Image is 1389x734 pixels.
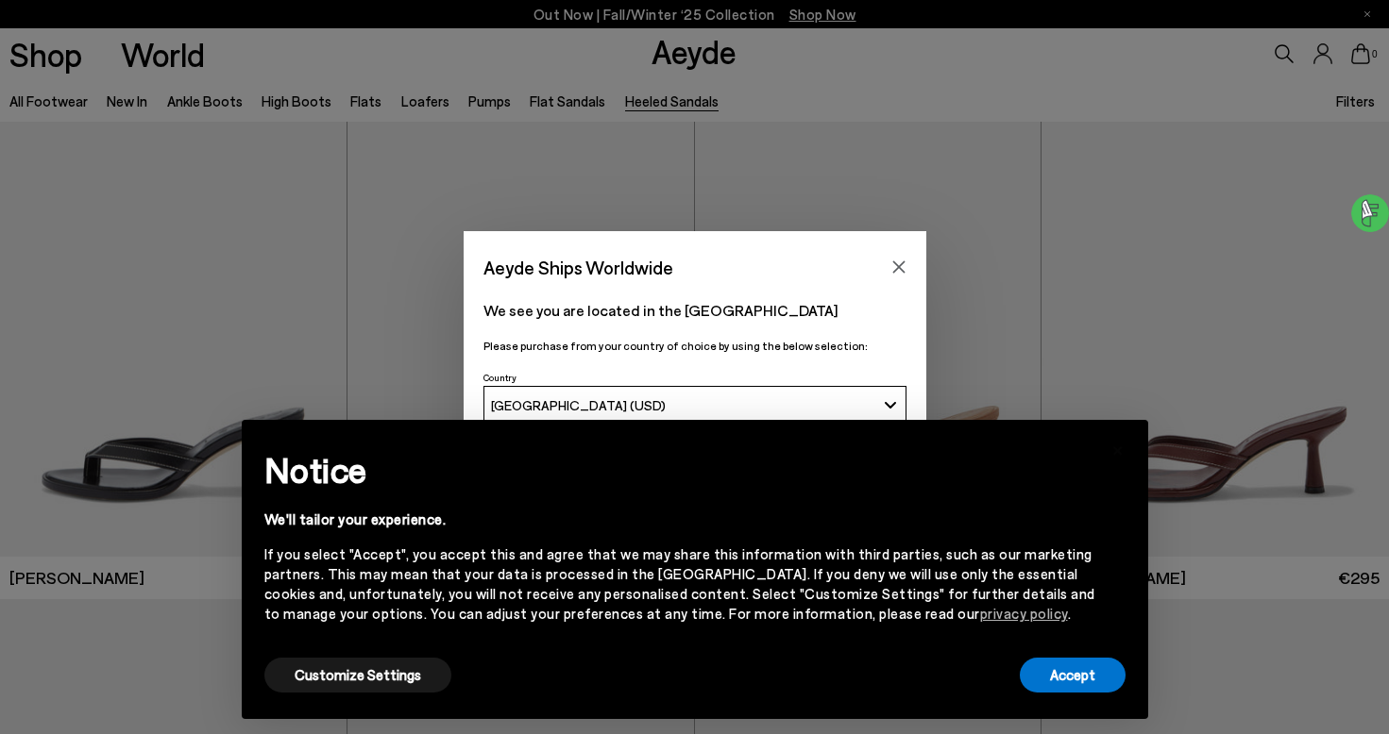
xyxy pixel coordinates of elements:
button: Customize Settings [264,658,451,692]
p: We see you are located in the [GEOGRAPHIC_DATA] [483,299,906,322]
span: Country [483,372,517,383]
span: [GEOGRAPHIC_DATA] (USD) [491,397,666,413]
button: Close this notice [1095,425,1141,471]
p: Please purchase from your country of choice by using the below selection: [483,337,906,355]
div: We'll tailor your experience. [264,509,1095,529]
span: Aeyde Ships Worldwide [483,251,673,284]
button: Close [885,253,913,281]
div: If you select "Accept", you accept this and agree that we may share this information with third p... [264,544,1095,624]
a: privacy policy [980,605,1068,622]
span: × [1111,434,1125,461]
button: Accept [1020,658,1126,692]
h2: Notice [264,445,1095,494]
